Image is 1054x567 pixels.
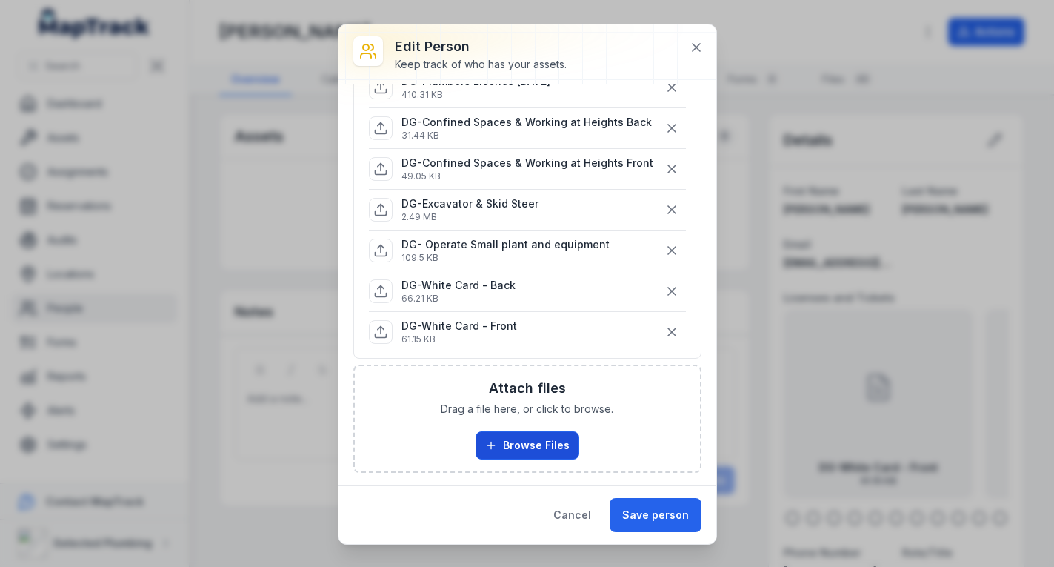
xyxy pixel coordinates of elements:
p: 31.44 KB [401,130,652,142]
p: 66.21 KB [401,293,516,305]
button: Save person [610,498,701,532]
h3: Attach files [489,378,566,399]
label: Phone Number [353,485,475,500]
h3: Edit person [395,36,567,57]
p: 2.49 MB [401,211,538,223]
p: DG-Excavator & Skid Steer [401,196,538,211]
p: DG-Confined Spaces & Working at Heights Back [401,115,652,130]
span: Drag a file here, or click to browse. [441,402,613,417]
p: 410.31 KB [401,89,550,101]
p: 49.05 KB [401,170,653,182]
div: Keep track of who has your assets. [395,57,567,72]
p: DG-White Card - Back [401,278,516,293]
p: DG-Confined Spaces & Working at Heights Front [401,156,653,170]
p: 109.5 KB [401,252,610,264]
p: DG- Operate Small plant and equipment [401,237,610,252]
button: Cancel [541,498,604,532]
p: DG-White Card - Front [401,319,517,334]
button: Browse Files [476,431,579,460]
p: 61.15 KB [401,334,517,345]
